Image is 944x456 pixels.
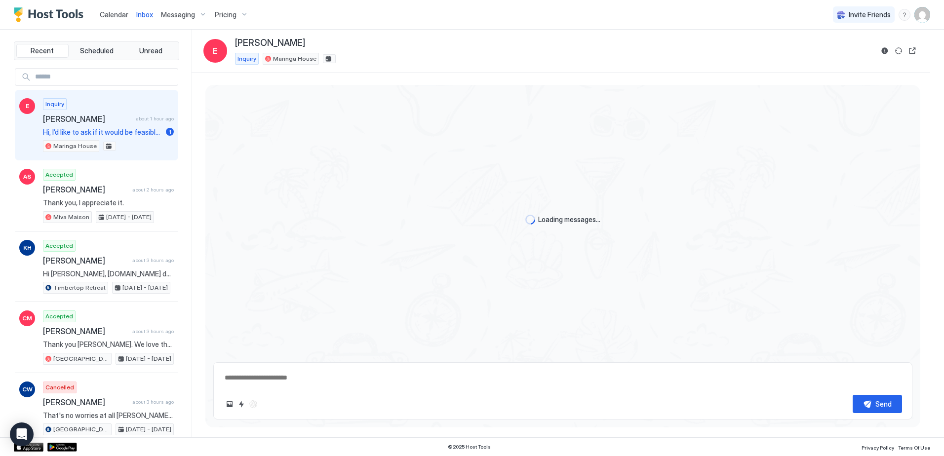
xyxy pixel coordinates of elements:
[136,115,174,122] span: about 1 hour ago
[80,46,114,55] span: Scheduled
[898,442,930,452] a: Terms Of Use
[132,187,174,193] span: about 2 hours ago
[273,54,316,63] span: Maringa House
[132,399,174,405] span: about 3 hours ago
[53,354,109,363] span: [GEOGRAPHIC_DATA]
[862,445,894,451] span: Privacy Policy
[14,443,43,452] a: App Store
[31,46,54,55] span: Recent
[224,398,236,410] button: Upload image
[23,243,32,252] span: KH
[899,9,910,21] div: menu
[31,69,178,85] input: Input Field
[16,44,69,58] button: Recent
[879,45,891,57] button: Reservation information
[893,45,905,57] button: Sync reservation
[525,215,535,225] div: loading
[538,215,600,224] span: Loading messages...
[43,269,174,278] span: Hi [PERSON_NAME], [DOMAIN_NAME] doesn't allow us to change guests bookings in case it's not what ...
[126,354,171,363] span: [DATE] - [DATE]
[862,442,894,452] a: Privacy Policy
[136,10,153,19] span: Inbox
[906,45,918,57] button: Open reservation
[45,100,64,109] span: Inquiry
[43,411,174,420] span: That's no worries at all [PERSON_NAME] :)
[898,445,930,451] span: Terms Of Use
[45,170,73,179] span: Accepted
[139,46,162,55] span: Unread
[43,114,132,124] span: [PERSON_NAME]
[235,38,305,49] span: [PERSON_NAME]
[43,198,174,207] span: Thank you, I appreciate it.
[849,10,891,19] span: Invite Friends
[53,425,109,434] span: [GEOGRAPHIC_DATA]
[169,128,171,136] span: 1
[100,9,128,20] a: Calendar
[124,44,177,58] button: Unread
[237,54,256,63] span: Inquiry
[43,185,128,194] span: [PERSON_NAME]
[914,7,930,23] div: User profile
[448,444,491,450] span: © 2025 Host Tools
[53,213,89,222] span: Miva Maison
[43,397,128,407] span: [PERSON_NAME]
[236,398,247,410] button: Quick reply
[161,10,195,19] span: Messaging
[215,10,236,19] span: Pricing
[23,172,31,181] span: AS
[213,45,218,57] span: E
[71,44,123,58] button: Scheduled
[53,283,106,292] span: Timbertop Retreat
[43,256,128,266] span: [PERSON_NAME]
[136,9,153,20] a: Inbox
[875,399,892,409] div: Send
[43,128,162,137] span: Hi, I’d like to ask if it would be feasible to bring a dog and a cat with us to stay? Thank you! ...
[14,41,179,60] div: tab-group
[14,7,88,22] a: Host Tools Logo
[22,385,33,394] span: CW
[10,422,34,446] div: Open Intercom Messenger
[53,142,97,151] span: Maringa House
[26,102,29,111] span: E
[126,425,171,434] span: [DATE] - [DATE]
[45,312,73,321] span: Accepted
[45,241,73,250] span: Accepted
[47,443,77,452] a: Google Play Store
[122,283,168,292] span: [DATE] - [DATE]
[22,314,32,323] span: CM
[43,326,128,336] span: [PERSON_NAME]
[106,213,152,222] span: [DATE] - [DATE]
[100,10,128,19] span: Calendar
[132,328,174,335] span: about 3 hours ago
[132,257,174,264] span: about 3 hours ago
[45,383,74,392] span: Cancelled
[853,395,902,413] button: Send
[43,340,174,349] span: Thank you [PERSON_NAME]. We love the Hinterland and [GEOGRAPHIC_DATA]. [PERSON_NAME] and [PERSON_...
